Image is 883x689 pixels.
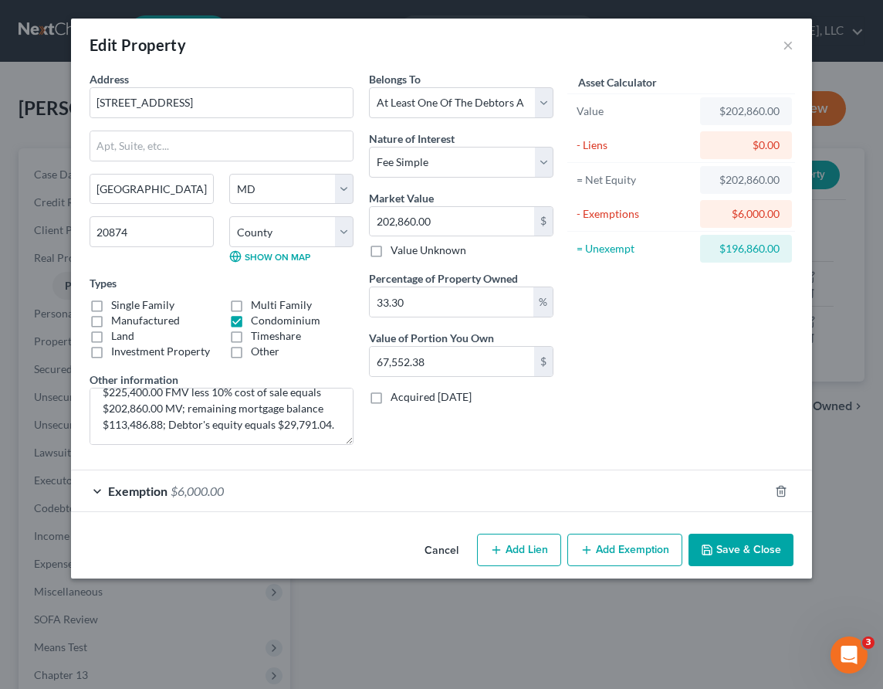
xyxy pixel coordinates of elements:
span: Belongs To [369,73,421,86]
div: $6,000.00 [712,206,780,222]
div: % [533,287,553,317]
input: 0.00 [370,347,534,376]
div: Value [577,104,693,119]
label: Condominium [251,313,320,328]
input: 0.00 [370,207,534,236]
label: Market Value [369,190,434,206]
div: $ [534,347,553,376]
label: Multi Family [251,297,312,313]
label: Land [111,328,134,344]
label: Single Family [111,297,174,313]
button: Add Lien [477,534,561,566]
div: - Liens [577,137,693,153]
label: Acquired [DATE] [391,389,472,405]
input: Enter address... [90,88,353,117]
label: Other information [90,372,178,388]
span: 3 [862,636,875,649]
label: Investment Property [111,344,210,359]
span: $6,000.00 [171,484,224,498]
label: Timeshare [251,328,301,344]
div: - Exemptions [577,206,693,222]
iframe: Intercom live chat [831,636,868,674]
label: Other [251,344,279,359]
button: × [783,36,793,54]
input: Enter city... [90,175,213,204]
button: Add Exemption [567,534,682,566]
button: Cancel [412,535,471,566]
label: Manufactured [111,313,180,328]
span: Address [90,73,129,86]
label: Percentage of Property Owned [369,270,518,287]
label: Asset Calculator [578,74,657,90]
div: $196,860.00 [712,241,780,256]
div: $202,860.00 [712,172,780,188]
input: Enter zip... [90,216,214,247]
div: Edit Property [90,34,186,56]
span: Exemption [108,484,167,498]
div: $ [534,207,553,236]
div: $0.00 [712,137,780,153]
label: Value Unknown [391,243,466,258]
button: Save & Close [688,534,793,566]
label: Types [90,275,117,291]
a: Show on Map [229,250,310,263]
label: Nature of Interest [369,131,455,147]
div: = Unexempt [577,241,693,256]
input: 0.00 [370,287,533,317]
input: Apt, Suite, etc... [90,131,353,161]
div: = Net Equity [577,172,693,188]
label: Value of Portion You Own [369,330,494,346]
div: $202,860.00 [712,104,780,119]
